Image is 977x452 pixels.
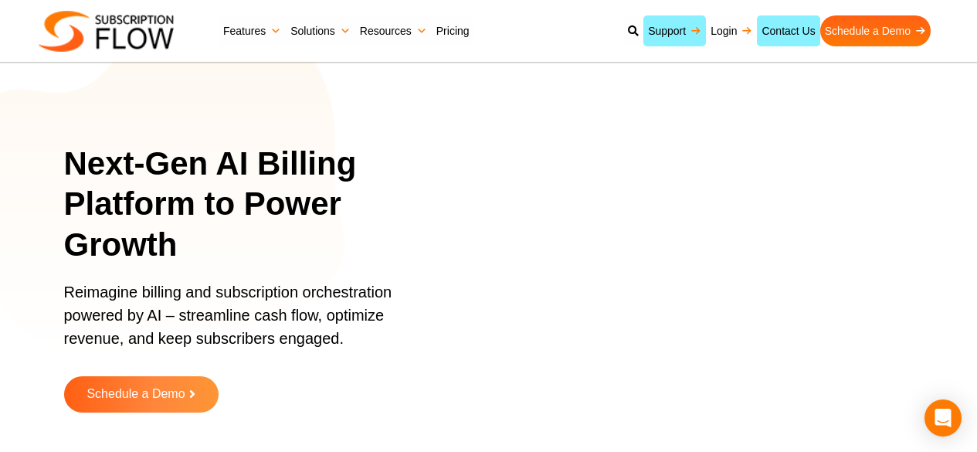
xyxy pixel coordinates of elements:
a: Solutions [286,15,355,46]
a: Login [706,15,757,46]
img: Subscriptionflow [39,11,174,52]
a: Schedule a Demo [820,15,931,46]
a: Contact Us [757,15,819,46]
a: Pricing [432,15,474,46]
a: Support [643,15,706,46]
p: Reimagine billing and subscription orchestration powered by AI – streamline cash flow, optimize r... [64,280,429,365]
h1: Next-Gen AI Billing Platform to Power Growth [64,144,449,266]
a: Features [219,15,286,46]
span: Schedule a Demo [87,388,185,401]
div: Open Intercom Messenger [924,399,962,437]
a: Schedule a Demo [64,376,219,413]
a: Resources [355,15,432,46]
